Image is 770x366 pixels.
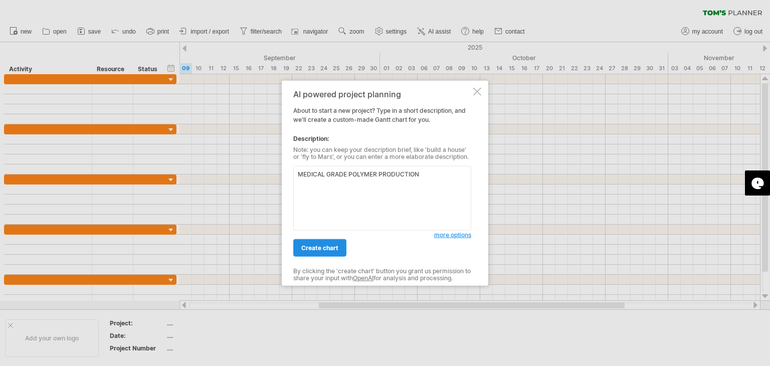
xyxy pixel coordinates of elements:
[434,231,471,239] span: more options
[293,90,471,99] div: AI powered project planning
[293,146,471,161] div: Note: you can keep your description brief, like 'build a house' or 'fly to Mars', or you can ente...
[353,274,373,282] a: OpenAI
[293,239,346,257] a: create chart
[293,268,471,282] div: By clicking the 'create chart' button you grant us permission to share your input with for analys...
[301,244,338,252] span: create chart
[293,134,471,143] div: Description:
[434,231,471,240] a: more options
[293,90,471,277] div: About to start a new project? Type in a short description, and we'll create a custom-made Gantt c...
